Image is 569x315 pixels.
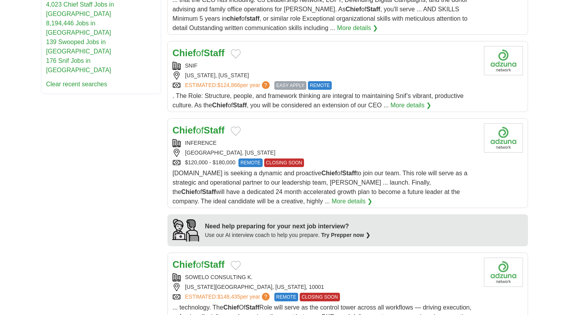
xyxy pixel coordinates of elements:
[172,48,224,58] a: ChiefofStaff
[46,81,107,87] a: Clear recent searches
[484,258,523,287] img: Company logo
[484,46,523,75] img: Company logo
[172,93,464,109] span: . The Role: Structure, people, and framework thinking are integral to maintaining Snif’s vibrant,...
[172,158,478,167] div: $120,000 - $180,000
[172,170,468,205] span: [DOMAIN_NAME] is seeking a dynamic and proactive of to join our team. This role will serve as a s...
[172,139,478,147] div: INFERENCE
[205,222,370,231] div: Need help preparing for your next job interview?
[172,259,196,270] strong: Chief
[231,261,241,270] button: Add to favorite jobs
[321,232,370,238] a: Try Prepper now ❯
[172,62,478,70] div: SNIF
[46,1,114,17] a: 4,023 Chief Staff Jobs in [GEOGRAPHIC_DATA]
[233,102,247,109] strong: Staff
[262,293,270,301] span: ?
[204,259,224,270] strong: Staff
[484,123,523,153] img: Company logo
[262,81,270,89] span: ?
[204,48,224,58] strong: Staff
[172,125,196,135] strong: Chief
[46,20,111,36] a: 8,194,446 Jobs in [GEOGRAPHIC_DATA]
[238,158,262,167] span: REMOTE
[205,231,370,239] div: Use our AI interview coach to help you prepare.
[185,81,271,90] a: ESTIMATED:$124,866per year?
[185,293,271,301] a: ESTIMATED:$148,435per year?
[46,57,111,73] a: 176 Snif Jobs in [GEOGRAPHIC_DATA]
[172,71,478,80] div: [US_STATE], [US_STATE]
[172,273,478,281] div: SOWELO CONSULTING K.
[231,49,241,59] button: Add to favorite jobs
[332,197,373,206] a: More details ❯
[202,189,216,195] strong: Staff
[366,6,381,12] strong: Staff
[245,304,260,311] strong: Staff
[342,170,356,176] strong: Staff
[308,81,332,90] span: REMOTE
[172,259,224,270] a: ChiefofStaff
[46,39,111,55] a: 139 Swooped Jobs in [GEOGRAPHIC_DATA]
[345,6,361,12] strong: Chief
[274,81,306,90] span: EASY APPLY
[223,304,239,311] strong: Chief
[337,23,378,33] a: More details ❯
[181,189,197,195] strong: Chief
[227,15,241,22] strong: chief
[274,293,298,301] span: REMOTE
[391,101,432,110] a: More details ❯
[321,170,337,176] strong: Chief
[217,294,240,300] span: $148,435
[172,125,224,135] a: ChiefofStaff
[172,48,196,58] strong: Chief
[264,158,304,167] span: CLOSING SOON
[231,126,241,136] button: Add to favorite jobs
[212,102,228,109] strong: Chief
[172,149,478,157] div: [GEOGRAPHIC_DATA], [US_STATE]
[204,125,224,135] strong: Staff
[300,293,340,301] span: CLOSING SOON
[217,82,240,88] span: $124,866
[246,15,260,22] strong: staff
[172,283,478,291] div: [US_STATE][GEOGRAPHIC_DATA], [US_STATE], 10001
